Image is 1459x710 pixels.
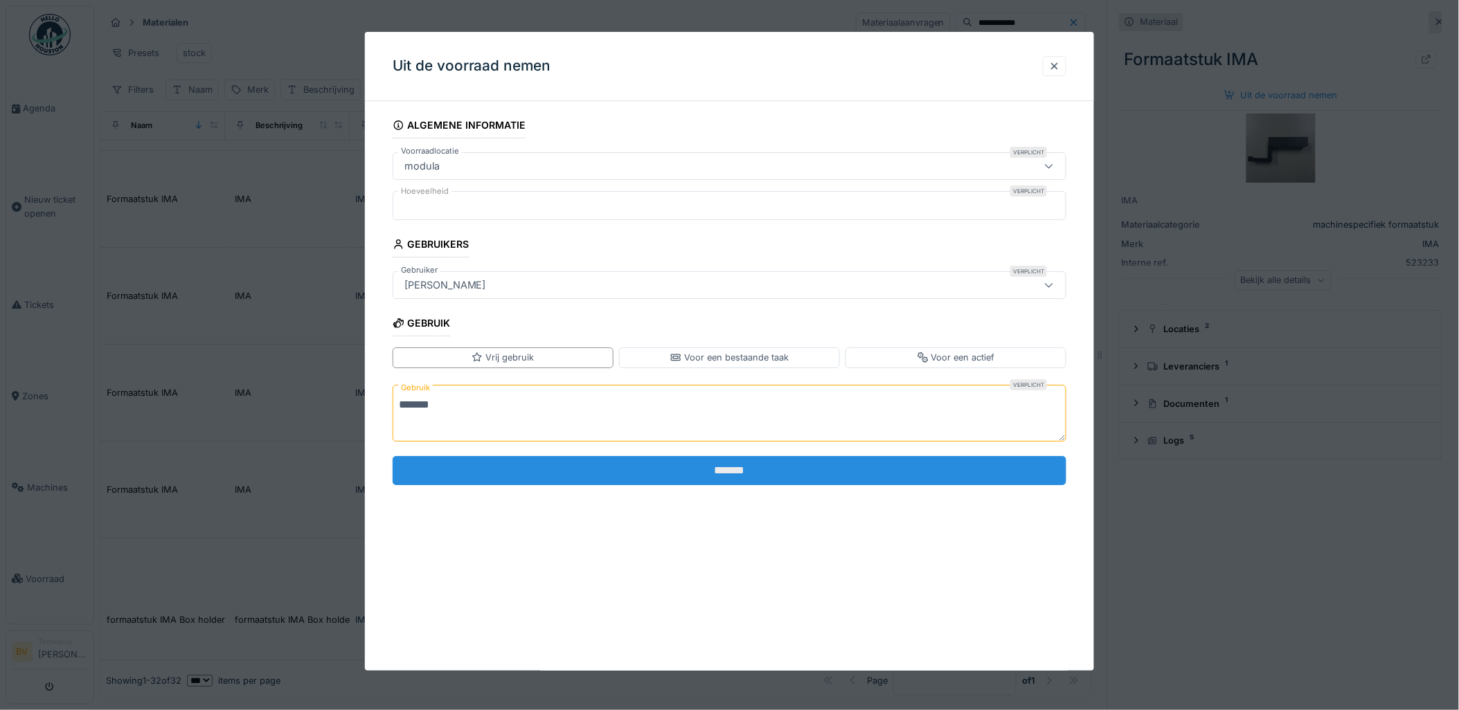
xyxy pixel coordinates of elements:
div: Vrij gebruik [472,351,534,364]
label: Voorraadlocatie [398,145,462,157]
div: Verplicht [1010,379,1047,390]
div: Algemene informatie [393,115,526,138]
div: Gebruik [393,313,451,336]
div: Voor een actief [918,351,995,364]
div: modula [399,158,445,174]
div: Verplicht [1010,147,1047,158]
label: Hoeveelheid [398,185,451,197]
div: [PERSON_NAME] [399,277,492,293]
div: Voor een bestaande taak [670,351,789,364]
div: Verplicht [1010,185,1047,197]
div: Verplicht [1010,266,1047,277]
div: Gebruikers [393,234,469,257]
label: Gebruiker [398,264,440,276]
label: Gebruik [398,379,433,397]
h3: Uit de voorraad nemen [393,57,551,75]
